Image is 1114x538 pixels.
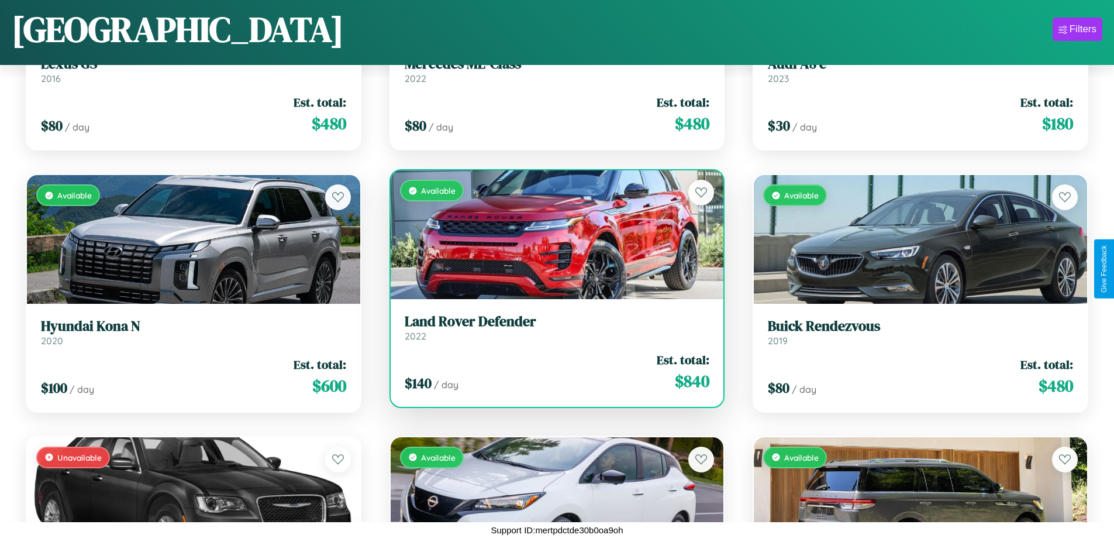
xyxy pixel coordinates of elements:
span: $ 80 [405,116,426,135]
a: Audi A8 e2023 [768,56,1073,84]
div: Filters [1070,23,1096,35]
button: Filters [1053,18,1102,41]
span: Available [421,453,456,462]
span: / day [429,121,453,133]
span: Est. total: [294,356,346,373]
span: Available [57,190,92,200]
span: 2019 [768,335,788,347]
span: Available [784,453,819,462]
h3: Land Rover Defender [405,313,710,330]
span: $ 180 [1042,112,1073,135]
span: / day [792,383,816,395]
span: $ 30 [768,116,790,135]
span: 2022 [405,330,426,342]
span: $ 840 [675,369,709,393]
span: Available [421,186,456,196]
h3: Hyundai Kona N [41,318,346,335]
span: 2022 [405,73,426,84]
span: Available [784,190,819,200]
span: Est. total: [657,94,709,111]
a: Buick Rendezvous2019 [768,318,1073,347]
span: / day [65,121,89,133]
a: Mercedes ML-Class2022 [405,56,710,84]
span: Est. total: [294,94,346,111]
span: 2020 [41,335,63,347]
span: $ 80 [768,378,789,397]
span: Est. total: [1020,356,1073,373]
span: $ 100 [41,378,67,397]
span: $ 80 [41,116,63,135]
span: / day [70,383,94,395]
p: Support ID: mertpdctde30b0oa9oh [491,522,623,538]
span: $ 600 [312,374,346,397]
a: Lexus GS2016 [41,56,346,84]
span: / day [434,379,458,390]
span: $ 140 [405,373,432,393]
span: Unavailable [57,453,102,462]
h1: [GEOGRAPHIC_DATA] [12,5,344,53]
h3: Buick Rendezvous [768,318,1073,335]
span: Est. total: [1020,94,1073,111]
a: Hyundai Kona N2020 [41,318,346,347]
div: Give Feedback [1100,245,1108,293]
span: 2023 [768,73,789,84]
span: $ 480 [675,112,709,135]
span: $ 480 [312,112,346,135]
a: Land Rover Defender2022 [405,313,710,342]
span: Est. total: [657,351,709,368]
span: $ 480 [1039,374,1073,397]
span: 2016 [41,73,61,84]
span: / day [792,121,817,133]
